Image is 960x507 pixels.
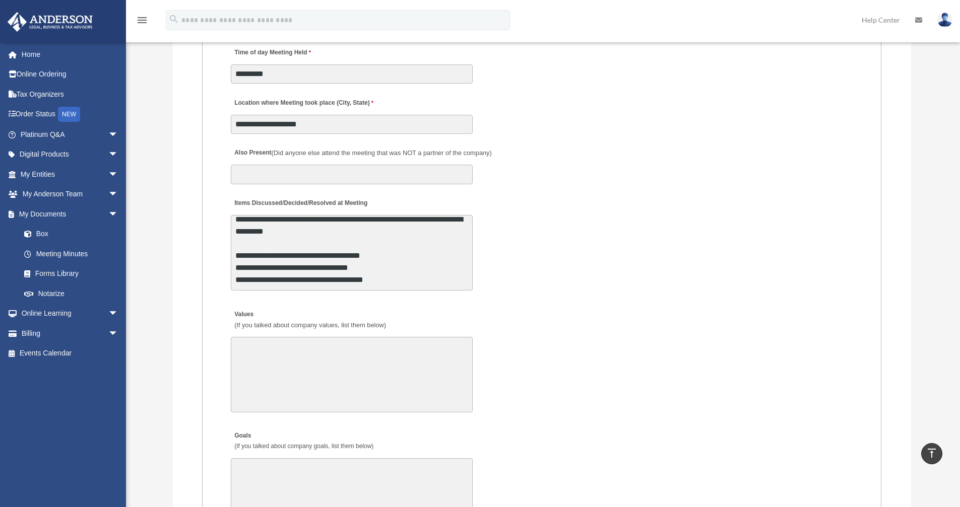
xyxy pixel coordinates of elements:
label: Goals [231,429,376,454]
a: Online Learningarrow_drop_down [7,304,134,324]
img: Anderson Advisors Platinum Portal [5,12,96,32]
span: arrow_drop_down [108,304,129,324]
a: Home [7,44,134,64]
label: Values [231,308,389,332]
span: (Did anyone else attend the meeting that was NOT a partner of the company) [272,149,492,157]
a: Order StatusNEW [7,104,134,125]
i: search [168,14,179,25]
span: arrow_drop_down [108,323,129,344]
span: arrow_drop_down [108,204,129,225]
i: menu [136,14,148,26]
a: My Entitiesarrow_drop_down [7,164,134,184]
label: Items Discussed/Decided/Resolved at Meeting [231,197,370,210]
span: arrow_drop_down [108,164,129,185]
a: Notarize [14,283,134,304]
a: Tax Organizers [7,84,134,104]
a: My Anderson Teamarrow_drop_down [7,184,134,204]
span: (If you talked about company values, list them below) [234,321,386,329]
a: Box [14,224,134,244]
a: menu [136,18,148,26]
a: My Documentsarrow_drop_down [7,204,134,224]
a: Platinum Q&Aarrow_drop_down [7,124,134,144]
a: vertical_align_top [921,443,942,464]
a: Forms Library [14,264,134,284]
i: vertical_align_top [926,447,938,459]
label: Time of day Meeting Held [231,46,327,59]
span: arrow_drop_down [108,124,129,145]
span: arrow_drop_down [108,184,129,205]
a: Meeting Minutes [14,244,129,264]
a: Events Calendar [7,343,134,364]
a: Online Ordering [7,64,134,85]
img: User Pic [937,13,952,27]
span: (If you talked about company goals, list them below) [234,443,373,450]
div: NEW [58,107,80,122]
a: Billingarrow_drop_down [7,323,134,343]
span: arrow_drop_down [108,144,129,165]
label: Location where Meeting took place (City, State) [231,96,376,110]
a: Digital Productsarrow_drop_down [7,144,134,165]
label: Also Present [231,147,494,160]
